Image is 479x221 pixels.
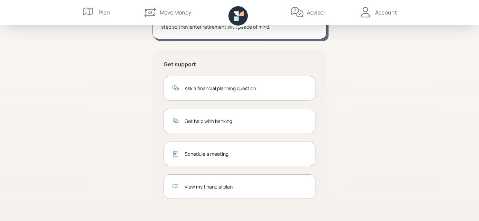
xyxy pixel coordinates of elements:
[307,8,325,17] div: Advisor
[160,8,191,17] div: Move Money
[185,183,307,190] div: View my financial plan
[185,117,307,125] div: Get help with banking
[185,85,307,92] div: Ask a financial planning question
[164,61,315,68] h5: Get support
[375,8,397,17] div: Account
[185,150,307,157] div: Schedule a meeting
[99,8,110,17] div: Plan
